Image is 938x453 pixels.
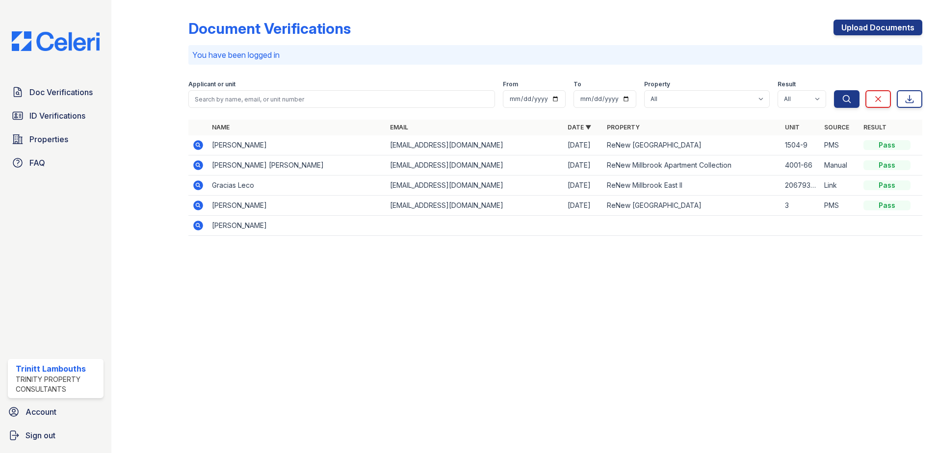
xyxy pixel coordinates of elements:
[26,429,55,441] span: Sign out
[386,135,564,155] td: [EMAIL_ADDRESS][DOMAIN_NAME]
[188,20,351,37] div: Document Verifications
[503,80,518,88] label: From
[386,155,564,176] td: [EMAIL_ADDRESS][DOMAIN_NAME]
[863,140,911,150] div: Pass
[564,196,603,216] td: [DATE]
[16,363,100,375] div: Trinitt Lambouths
[208,196,386,216] td: [PERSON_NAME]
[644,80,670,88] label: Property
[863,124,886,131] a: Result
[781,176,820,196] td: 20679379
[820,196,860,216] td: PMS
[4,31,107,51] img: CE_Logo_Blue-a8612792a0a2168367f1c8372b55b34899dd931a85d93a1a3d3e32e68fde9ad4.png
[607,124,640,131] a: Property
[188,90,495,108] input: Search by name, email, or unit number
[188,80,235,88] label: Applicant or unit
[8,82,104,102] a: Doc Verifications
[564,135,603,155] td: [DATE]
[820,155,860,176] td: Manual
[4,426,107,445] a: Sign out
[8,129,104,149] a: Properties
[603,176,781,196] td: ReNew Millbrook East II
[781,196,820,216] td: 3
[778,80,796,88] label: Result
[785,124,800,131] a: Unit
[820,135,860,155] td: PMS
[29,133,68,145] span: Properties
[564,176,603,196] td: [DATE]
[208,216,386,236] td: [PERSON_NAME]
[29,157,45,169] span: FAQ
[603,196,781,216] td: ReNew [GEOGRAPHIC_DATA]
[4,402,107,422] a: Account
[208,135,386,155] td: [PERSON_NAME]
[390,124,408,131] a: Email
[192,49,918,61] p: You have been logged in
[863,201,911,210] div: Pass
[8,153,104,173] a: FAQ
[26,406,56,418] span: Account
[834,20,922,35] a: Upload Documents
[820,176,860,196] td: Link
[386,196,564,216] td: [EMAIL_ADDRESS][DOMAIN_NAME]
[29,110,85,122] span: ID Verifications
[208,155,386,176] td: [PERSON_NAME] [PERSON_NAME]
[212,124,230,131] a: Name
[603,155,781,176] td: ReNew Millbrook Apartment Collection
[16,375,100,394] div: Trinity Property Consultants
[863,180,911,190] div: Pass
[8,106,104,126] a: ID Verifications
[386,176,564,196] td: [EMAIL_ADDRESS][DOMAIN_NAME]
[29,86,93,98] span: Doc Verifications
[603,135,781,155] td: ReNew [GEOGRAPHIC_DATA]
[781,155,820,176] td: 4001-66
[208,176,386,196] td: Gracias Leco
[573,80,581,88] label: To
[564,155,603,176] td: [DATE]
[781,135,820,155] td: 1504-9
[824,124,849,131] a: Source
[863,160,911,170] div: Pass
[568,124,591,131] a: Date ▼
